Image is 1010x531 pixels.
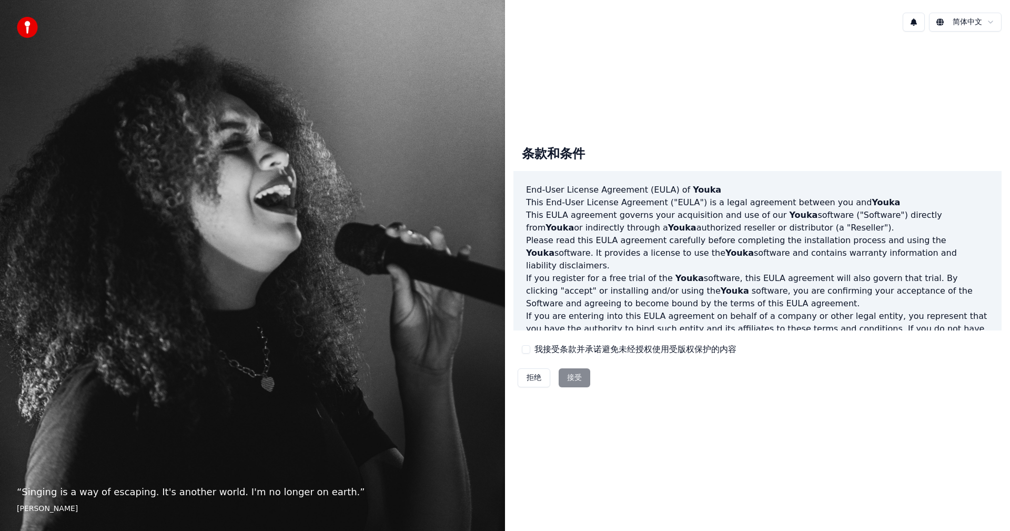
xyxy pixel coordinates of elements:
[721,286,749,296] span: Youka
[534,343,736,356] label: 我接受条款并承诺避免未经授权使用受版权保护的内容
[17,504,488,514] footer: [PERSON_NAME]
[675,273,704,283] span: Youka
[526,248,554,258] span: Youka
[526,184,989,196] h3: End-User License Agreement (EULA) of
[518,368,550,387] button: 拒绝
[725,248,754,258] span: Youka
[693,185,721,195] span: Youka
[526,196,989,209] p: This End-User License Agreement ("EULA") is a legal agreement between you and
[668,223,696,233] span: Youka
[526,209,989,234] p: This EULA agreement governs your acquisition and use of our software ("Software") directly from o...
[513,137,593,171] div: 条款和条件
[526,272,989,310] p: If you register for a free trial of the software, this EULA agreement will also govern that trial...
[526,234,989,272] p: Please read this EULA agreement carefully before completing the installation process and using th...
[17,485,488,499] p: “ Singing is a way of escaping. It's another world. I'm no longer on earth. ”
[546,223,574,233] span: Youka
[526,310,989,360] p: If you are entering into this EULA agreement on behalf of a company or other legal entity, you re...
[872,197,900,207] span: Youka
[17,17,38,38] img: youka
[789,210,817,220] span: Youka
